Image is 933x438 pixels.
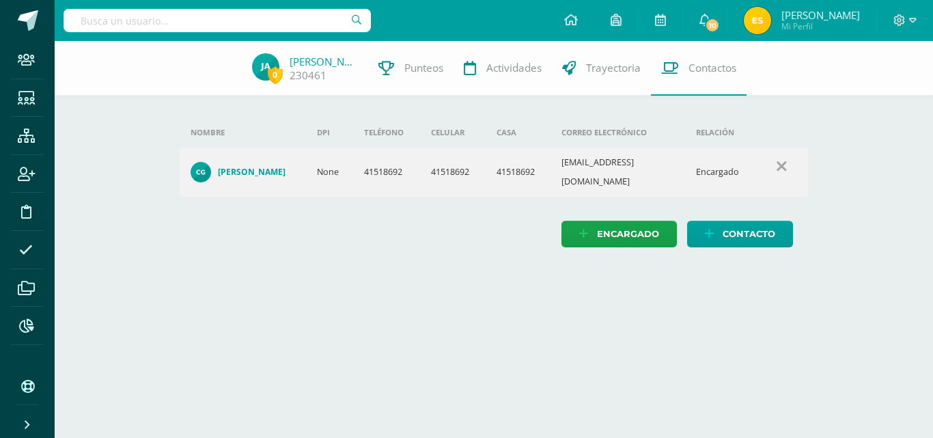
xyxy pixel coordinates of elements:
[597,221,659,247] span: Encargado
[180,118,307,148] th: Nombre
[744,7,771,34] img: 0abf21bd2d0a573e157d53e234304166.png
[268,66,283,83] span: 0
[454,41,552,96] a: Actividades
[552,41,651,96] a: Trayectoria
[306,118,353,148] th: DPI
[252,53,279,81] img: 22355ea87b047fb0660f13425e055288.png
[290,68,326,83] a: 230461
[486,148,551,197] td: 41518692
[353,148,420,197] td: 41518692
[687,221,793,247] a: Contacto
[290,55,358,68] a: [PERSON_NAME]
[781,8,860,22] span: [PERSON_NAME]
[353,118,420,148] th: Teléfono
[420,118,485,148] th: Celular
[781,20,860,32] span: Mi Perfil
[420,148,485,197] td: 41518692
[218,167,286,178] h4: [PERSON_NAME]
[688,61,736,75] span: Contactos
[191,162,296,182] a: [PERSON_NAME]
[685,118,755,148] th: Relación
[723,221,775,247] span: Contacto
[368,41,454,96] a: Punteos
[551,148,685,197] td: [EMAIL_ADDRESS][DOMAIN_NAME]
[486,61,542,75] span: Actividades
[191,162,211,182] img: c7263a474e26b1cb1b356d74c9c2002d.png
[586,61,641,75] span: Trayectoria
[561,221,677,247] a: Encargado
[64,9,371,32] input: Busca un usuario...
[651,41,747,96] a: Contactos
[705,18,720,33] span: 10
[306,148,353,197] td: None
[551,118,685,148] th: Correo electrónico
[486,118,551,148] th: Casa
[404,61,443,75] span: Punteos
[685,148,755,197] td: Encargado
